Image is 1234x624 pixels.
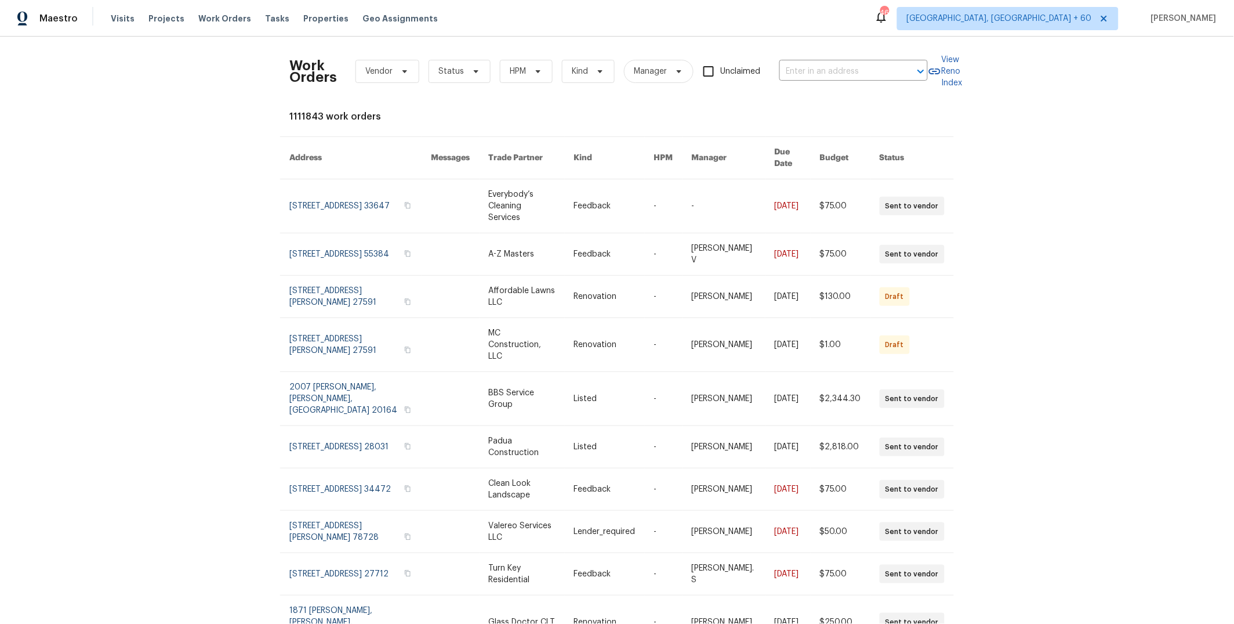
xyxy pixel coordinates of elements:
[303,13,349,24] span: Properties
[811,137,870,179] th: Budget
[721,66,761,78] span: Unclaimed
[645,233,683,276] td: -
[289,111,945,122] div: 1111843 work orders
[683,233,765,276] td: [PERSON_NAME] V
[683,318,765,372] td: [PERSON_NAME]
[683,372,765,426] td: [PERSON_NAME]
[402,568,413,579] button: Copy Address
[480,276,565,318] td: Affordable Lawns LLC
[289,60,337,83] h2: Work Orders
[645,276,683,318] td: -
[1146,13,1217,24] span: [PERSON_NAME]
[565,276,645,318] td: Renovation
[683,137,765,179] th: Manager
[565,372,645,426] td: Listed
[480,233,565,276] td: A-Z Masters
[928,54,963,89] a: View Reno Index
[111,13,135,24] span: Visits
[645,553,683,596] td: -
[480,179,565,233] td: Everybody’s Cleaning Services
[565,553,645,596] td: Feedback
[402,484,413,494] button: Copy Address
[645,318,683,372] td: -
[39,13,78,24] span: Maestro
[510,66,526,77] span: HPM
[634,66,667,77] span: Manager
[402,345,413,355] button: Copy Address
[422,137,480,179] th: Messages
[645,137,683,179] th: HPM
[645,372,683,426] td: -
[870,137,954,179] th: Status
[565,179,645,233] td: Feedback
[265,15,289,23] span: Tasks
[402,441,413,452] button: Copy Address
[365,66,393,77] span: Vendor
[765,137,811,179] th: Due Date
[480,372,565,426] td: BBS Service Group
[683,511,765,553] td: [PERSON_NAME]
[198,13,251,24] span: Work Orders
[683,426,765,468] td: [PERSON_NAME]
[645,468,683,511] td: -
[565,511,645,553] td: Lender_required
[480,511,565,553] td: Valereo Services LLC
[565,426,645,468] td: Listed
[402,297,413,307] button: Copy Address
[362,13,438,24] span: Geo Assignments
[779,63,895,81] input: Enter in an address
[645,426,683,468] td: -
[683,179,765,233] td: -
[480,318,565,372] td: MC Construction, LLC
[402,248,413,259] button: Copy Address
[280,137,422,179] th: Address
[480,137,565,179] th: Trade Partner
[565,233,645,276] td: Feedback
[683,468,765,511] td: [PERSON_NAME]
[880,7,888,19] div: 466
[480,468,565,511] td: Clean Look Landscape
[480,426,565,468] td: Padua Construction
[402,532,413,542] button: Copy Address
[148,13,184,24] span: Projects
[438,66,464,77] span: Status
[565,318,645,372] td: Renovation
[683,276,765,318] td: [PERSON_NAME]
[402,200,413,211] button: Copy Address
[645,511,683,553] td: -
[907,13,1092,24] span: [GEOGRAPHIC_DATA], [GEOGRAPHIC_DATA] + 60
[402,405,413,415] button: Copy Address
[480,553,565,596] td: Turn Key Residential
[645,179,683,233] td: -
[683,553,765,596] td: [PERSON_NAME]. S
[565,468,645,511] td: Feedback
[913,63,929,80] button: Open
[572,66,588,77] span: Kind
[565,137,645,179] th: Kind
